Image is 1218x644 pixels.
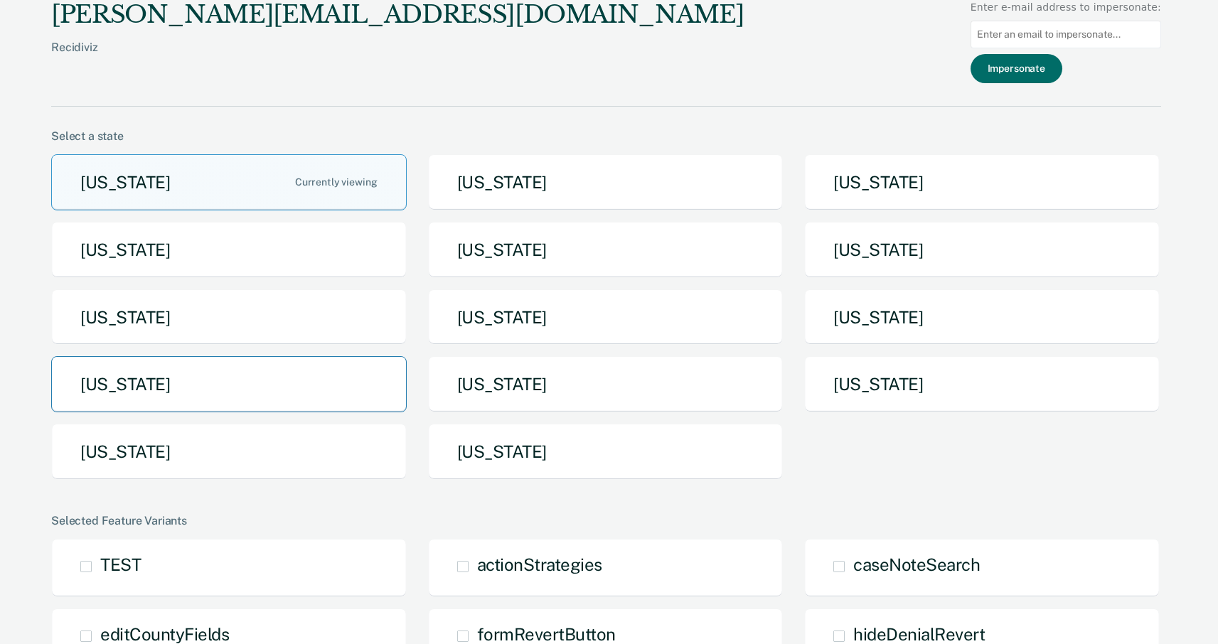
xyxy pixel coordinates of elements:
[51,356,407,412] button: [US_STATE]
[853,624,985,644] span: hideDenialRevert
[51,289,407,345] button: [US_STATE]
[428,222,784,278] button: [US_STATE]
[51,41,744,77] div: Recidiviz
[100,624,229,644] span: editCountyFields
[804,356,1160,412] button: [US_STATE]
[51,129,1161,143] div: Select a state
[971,21,1161,48] input: Enter an email to impersonate...
[428,424,784,480] button: [US_STATE]
[100,554,141,574] span: TEST
[477,554,602,574] span: actionStrategies
[51,222,407,278] button: [US_STATE]
[51,154,407,210] button: [US_STATE]
[51,514,1161,527] div: Selected Feature Variants
[428,289,784,345] button: [US_STATE]
[971,54,1062,83] button: Impersonate
[51,424,407,480] button: [US_STATE]
[428,356,784,412] button: [US_STATE]
[477,624,616,644] span: formRevertButton
[804,289,1160,345] button: [US_STATE]
[428,154,784,210] button: [US_STATE]
[804,222,1160,278] button: [US_STATE]
[853,554,980,574] span: caseNoteSearch
[804,154,1160,210] button: [US_STATE]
